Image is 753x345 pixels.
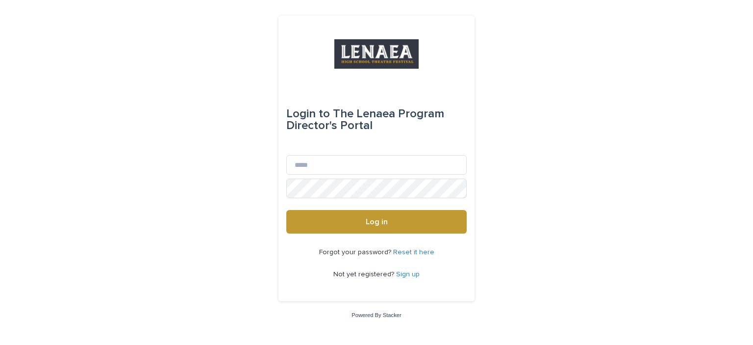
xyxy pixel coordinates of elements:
[393,249,434,256] a: Reset it here
[351,312,401,318] a: Powered By Stacker
[286,108,330,120] span: Login to
[334,39,419,69] img: 3TRreipReCSEaaZc33pQ
[396,271,420,278] a: Sign up
[333,271,396,278] span: Not yet registered?
[286,100,467,139] div: The Lenaea Program Director's Portal
[286,210,467,234] button: Log in
[366,218,388,226] span: Log in
[319,249,393,256] span: Forgot your password?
